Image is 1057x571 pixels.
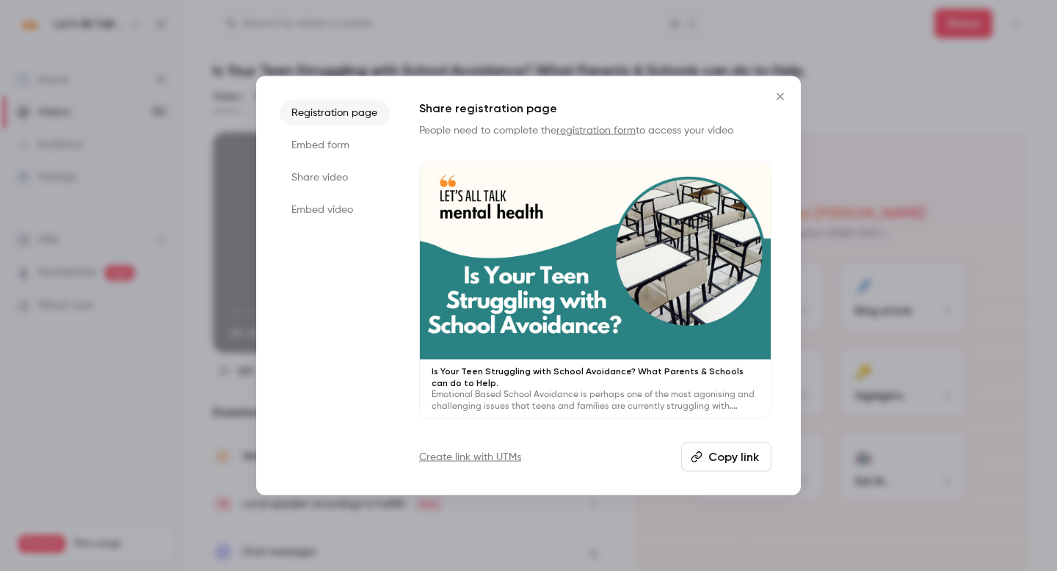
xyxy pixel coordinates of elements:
[419,100,771,117] h1: Share registration page
[681,442,771,471] button: Copy link
[419,449,521,464] a: Create link with UTMs
[280,100,390,126] li: Registration page
[419,161,771,419] a: Is Your Teen Struggling with School Avoidance? What Parents & Schools can do to Help.Emotional Ba...
[556,126,636,136] a: registration form
[280,164,390,191] li: Share video
[419,123,771,138] p: People need to complete the to access your video
[280,197,390,223] li: Embed video
[432,365,759,388] p: Is Your Teen Struggling with School Avoidance? What Parents & Schools can do to Help.
[432,388,759,412] p: Emotional Based School Avoidance is perhaps one of the most agonising and challenging issues that...
[280,132,390,159] li: Embed form
[766,82,795,112] button: Close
